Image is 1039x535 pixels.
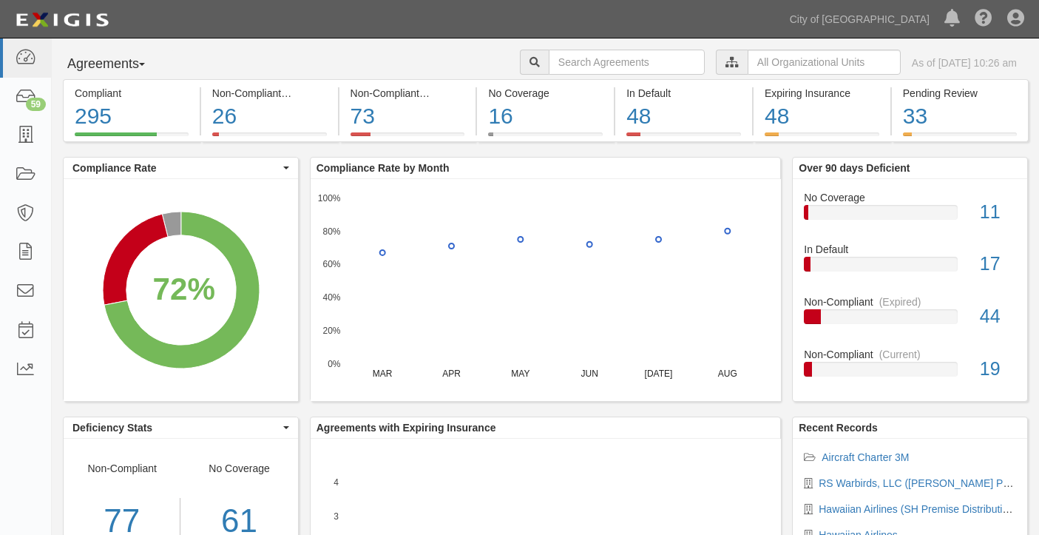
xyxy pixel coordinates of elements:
span: Compliance Rate [72,161,280,175]
div: (Expired) [425,86,467,101]
a: In Default48 [615,132,752,144]
a: Expiring Insurance48 [754,132,890,144]
div: Non-Compliant (Expired) [351,86,465,101]
div: Compliant [75,86,189,101]
input: Search Agreements [549,50,705,75]
a: No Coverage16 [477,132,614,144]
div: 17 [969,251,1027,277]
a: Hawaiian Airlines (SH Premise Distribution) [819,503,1017,515]
div: 26 [212,101,327,132]
div: 19 [969,356,1027,383]
i: Help Center - Complianz [975,10,992,28]
div: (Expired) [879,295,921,309]
div: Non-Compliant (Current) [212,86,327,101]
text: 40% [322,292,340,303]
text: 60% [322,259,340,269]
div: No Coverage [488,86,603,101]
b: Recent Records [799,422,878,434]
div: Expiring Insurance [765,86,879,101]
text: 20% [322,326,340,336]
button: Compliance Rate [64,158,298,178]
a: No Coverage11 [804,190,1016,243]
div: Pending Review [903,86,1017,101]
button: Agreements [63,50,174,79]
text: 4 [334,477,339,487]
text: MAY [511,369,529,379]
b: Compliance Rate by Month [317,162,450,174]
div: 16 [488,101,603,132]
a: Pending Review33 [892,132,1029,144]
div: As of [DATE] 10:26 am [912,55,1017,70]
a: Aircraft Charter 3M [822,451,909,463]
div: 48 [626,101,741,132]
text: MAR [373,369,393,379]
div: 44 [969,303,1027,330]
div: 72% [153,267,215,312]
div: In Default [793,242,1027,257]
a: Non-Compliant(Expired)44 [804,295,1016,347]
div: 11 [969,199,1027,226]
input: All Organizational Units [748,50,901,75]
text: 3 [334,511,339,521]
div: 59 [26,98,46,111]
div: (Current) [287,86,328,101]
text: AUG [718,369,737,379]
text: 80% [322,226,340,236]
b: Agreements with Expiring Insurance [317,422,496,434]
a: Non-Compliant(Current)19 [804,347,1016,388]
div: No Coverage [793,190,1027,205]
div: Non-Compliant [793,347,1027,362]
div: 295 [75,101,189,132]
button: Deficiency Stats [64,417,298,438]
svg: A chart. [311,179,781,401]
text: 0% [328,358,341,369]
span: Deficiency Stats [72,420,280,435]
div: 33 [903,101,1017,132]
a: In Default17 [804,242,1016,295]
div: Non-Compliant [793,295,1027,309]
text: APR [442,369,461,379]
a: RS Warbirds, LLC ([PERSON_NAME] Permit) [819,477,1029,489]
text: JUN [581,369,598,379]
a: Non-Compliant(Current)26 [201,132,338,144]
div: In Default [626,86,741,101]
a: Non-Compliant(Expired)73 [339,132,476,144]
text: 100% [318,192,341,203]
text: [DATE] [644,369,672,379]
div: 48 [765,101,879,132]
a: Compliant295 [63,132,200,144]
div: (Current) [879,347,921,362]
img: logo-5460c22ac91f19d4615b14bd174203de0afe785f0fc80cf4dbbc73dc1793850b.png [11,7,113,33]
a: City of [GEOGRAPHIC_DATA] [782,4,937,34]
div: 73 [351,101,465,132]
b: Over 90 days Deficient [799,162,910,174]
svg: A chart. [64,179,298,401]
